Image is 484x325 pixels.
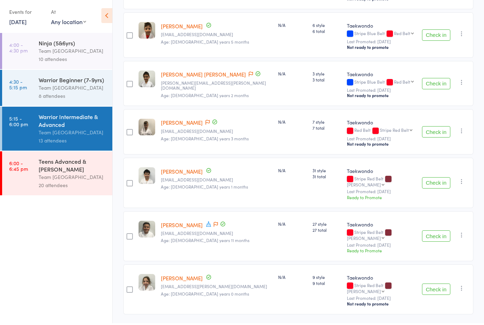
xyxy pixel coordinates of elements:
div: Team [GEOGRAPHIC_DATA] [39,175,106,183]
time: 4:00 - 4:30 pm [9,44,28,55]
small: bianca.farrugia@rex.com.au [161,286,272,291]
span: Age: [DEMOGRAPHIC_DATA] years 11 months [161,239,249,245]
div: 8 attendees [39,94,106,102]
div: Stripe Red Belt [347,285,416,295]
span: 7 total [313,127,341,133]
span: Age: [DEMOGRAPHIC_DATA] years 0 months [161,292,249,298]
time: 6:00 - 6:45 pm [9,162,28,173]
small: Last Promoted: [DATE] [347,297,416,302]
div: 13 attendees [39,138,106,146]
span: 3 style [313,72,341,78]
div: N/A [278,72,307,78]
small: sailor.a@outlook.com [161,179,272,184]
img: image1638507505.png [139,24,155,40]
a: [PERSON_NAME] [161,121,203,128]
span: 6 total [313,30,341,36]
small: nicyg@hotmail.com [161,34,272,39]
div: Stripe Blue Belt [347,33,416,39]
div: Any location [51,19,86,27]
a: [PERSON_NAME] [161,24,203,32]
div: Taekwondo [347,276,416,283]
div: Stripe Red Belt [347,231,416,242]
span: 9 total [313,282,341,288]
img: image1709334148.png [139,72,155,89]
div: Warrior Intermediate & Advanced [39,114,106,130]
a: [DATE] [9,19,27,27]
button: Check in [422,31,450,43]
span: Age: [DEMOGRAPHIC_DATA] years 1 months [161,185,248,191]
button: Check in [422,128,450,139]
button: Check in [422,285,450,297]
small: natali8994@yahoo.com [161,232,272,237]
span: Age: [DEMOGRAPHIC_DATA] years 3 months [161,137,249,143]
small: karen.daisley@opalanz.com [161,82,272,93]
div: Teens Advanced & [PERSON_NAME] [39,159,106,175]
button: Check in [422,179,450,190]
div: 10 attendees [39,57,106,65]
div: Warrior Beginner (7-9yrs) [39,78,106,85]
small: Last Promoted: [DATE] [347,89,416,94]
div: Taekwondo [347,24,416,31]
a: 4:30 -5:15 pmWarrior Beginner (7-9yrs)Team [GEOGRAPHIC_DATA]8 attendees [2,72,112,108]
div: Events for [9,8,44,19]
span: 31 style [313,169,341,175]
div: Ready to Promote [347,196,416,202]
div: N/A [278,24,307,30]
div: Stripe Blue Belt [347,81,416,87]
span: 27 total [313,229,341,235]
a: 5:15 -6:00 pmWarrior Intermediate & AdvancedTeam [GEOGRAPHIC_DATA]13 attendees [2,108,112,152]
time: 4:30 - 5:15 pm [9,80,27,92]
a: [PERSON_NAME] [161,276,203,284]
div: Taekwondo [347,121,416,128]
span: 3 total [313,78,341,84]
div: Not ready to promote [347,46,416,52]
span: Age: [DEMOGRAPHIC_DATA] years 5 months [161,40,249,46]
div: N/A [278,121,307,127]
img: image1680305381.png [139,121,155,137]
div: At [51,8,86,19]
div: N/A [278,223,307,229]
small: Last Promoted: [DATE] [347,41,416,46]
img: image1669961208.png [139,276,155,292]
span: 31 total [313,175,341,181]
div: N/A [278,169,307,175]
div: Taekwondo [347,223,416,230]
small: Last Promoted: [DATE] [347,138,416,143]
div: Ready to Promote [347,249,416,255]
div: Taekwondo [347,169,416,176]
small: Last Promoted: [DATE] [347,191,416,196]
a: [PERSON_NAME] [161,223,203,230]
div: Taekwondo [347,72,416,79]
a: [PERSON_NAME] [161,169,203,177]
span: 9 style [313,276,341,282]
div: Stripe Red Belt [347,178,416,189]
div: 20 attendees [39,183,106,191]
div: Not ready to promote [347,303,416,308]
div: Team [GEOGRAPHIC_DATA] [39,85,106,94]
button: Check in [422,232,450,243]
div: Ninja (5&6yrs) [39,41,106,49]
small: Last Promoted: [DATE] [347,244,416,249]
div: N/A [278,276,307,282]
div: [PERSON_NAME] [347,291,381,295]
span: 7 style [313,121,341,127]
span: 6 style [313,24,341,30]
button: Check in [422,80,450,91]
img: image1658212310.png [139,169,155,186]
span: 27 style [313,223,341,229]
div: Team [GEOGRAPHIC_DATA] [39,49,106,57]
span: Age: [DEMOGRAPHIC_DATA] years 2 months [161,94,249,100]
time: 5:15 - 6:00 pm [9,117,28,129]
div: Team [GEOGRAPHIC_DATA] [39,130,106,138]
a: [PERSON_NAME] [PERSON_NAME] [161,72,246,80]
a: 4:00 -4:30 pmNinja (5&6yrs)Team [GEOGRAPHIC_DATA]10 attendees [2,35,112,71]
div: Red Belt [394,81,410,86]
img: image1651129392.png [139,223,155,239]
div: Stripe Red Belt [380,129,409,134]
small: lachlan@ihhunter.com [161,130,272,135]
div: Not ready to promote [347,94,416,100]
div: Red Belt [347,129,416,135]
a: 6:00 -6:45 pmTeens Advanced & [PERSON_NAME]Team [GEOGRAPHIC_DATA]20 attendees [2,153,112,197]
div: [PERSON_NAME] [347,184,381,189]
div: [PERSON_NAME] [347,237,381,242]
